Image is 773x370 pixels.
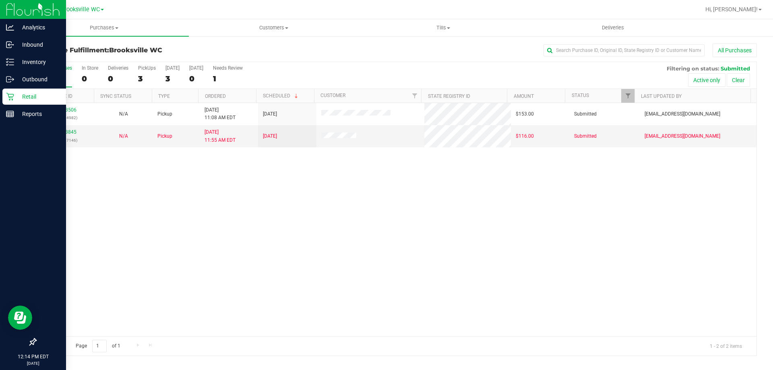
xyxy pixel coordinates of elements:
[119,111,128,117] span: Not Applicable
[109,46,162,54] span: Brooksville WC
[100,93,131,99] a: Sync Status
[108,65,128,71] div: Deliveries
[703,340,748,352] span: 1 - 2 of 2 items
[6,23,14,31] inline-svg: Analytics
[591,24,635,31] span: Deliveries
[189,24,358,31] span: Customers
[574,132,597,140] span: Submitted
[119,133,128,139] span: Not Applicable
[108,74,128,83] div: 0
[19,19,189,36] a: Purchases
[54,107,76,113] a: 11983506
[263,110,277,118] span: [DATE]
[516,110,534,118] span: $153.00
[157,132,172,140] span: Pickup
[6,75,14,83] inline-svg: Outbound
[157,110,172,118] span: Pickup
[621,89,635,103] a: Filter
[119,132,128,140] button: N/A
[213,74,243,83] div: 1
[359,24,527,31] span: Tills
[721,65,750,72] span: Submitted
[158,93,170,99] a: Type
[641,93,682,99] a: Last Updated By
[574,110,597,118] span: Submitted
[189,19,358,36] a: Customers
[4,353,62,360] p: 12:14 PM EDT
[6,41,14,49] inline-svg: Inbound
[263,132,277,140] span: [DATE]
[205,93,226,99] a: Ordered
[61,6,100,13] span: Brooksville WC
[713,43,757,57] button: All Purchases
[19,24,189,31] span: Purchases
[6,58,14,66] inline-svg: Inventory
[727,73,750,87] button: Clear
[514,93,534,99] a: Amount
[408,89,421,103] a: Filter
[82,65,98,71] div: In Store
[705,6,758,12] span: Hi, [PERSON_NAME]!
[263,93,300,99] a: Scheduled
[645,110,720,118] span: [EMAIL_ADDRESS][DOMAIN_NAME]
[667,65,719,72] span: Filtering on status:
[165,65,180,71] div: [DATE]
[688,73,725,87] button: Active only
[14,23,62,32] p: Analytics
[358,19,528,36] a: Tills
[82,74,98,83] div: 0
[8,306,32,330] iframe: Resource center
[516,132,534,140] span: $116.00
[138,65,156,71] div: PickUps
[320,93,345,98] a: Customer
[165,74,180,83] div: 3
[6,93,14,101] inline-svg: Retail
[213,65,243,71] div: Needs Review
[14,109,62,119] p: Reports
[14,40,62,50] p: Inbound
[189,74,203,83] div: 0
[572,93,589,98] a: Status
[205,128,236,144] span: [DATE] 11:55 AM EDT
[92,340,107,352] input: 1
[544,44,705,56] input: Search Purchase ID, Original ID, State Registry ID or Customer Name...
[189,65,203,71] div: [DATE]
[14,57,62,67] p: Inventory
[54,129,76,135] a: 11983845
[528,19,698,36] a: Deliveries
[119,110,128,118] button: N/A
[428,93,470,99] a: State Registry ID
[138,74,156,83] div: 3
[69,340,127,352] span: Page of 1
[645,132,720,140] span: [EMAIL_ADDRESS][DOMAIN_NAME]
[35,47,276,54] h3: Purchase Fulfillment:
[14,92,62,101] p: Retail
[4,360,62,366] p: [DATE]
[6,110,14,118] inline-svg: Reports
[14,74,62,84] p: Outbound
[205,106,236,122] span: [DATE] 11:08 AM EDT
